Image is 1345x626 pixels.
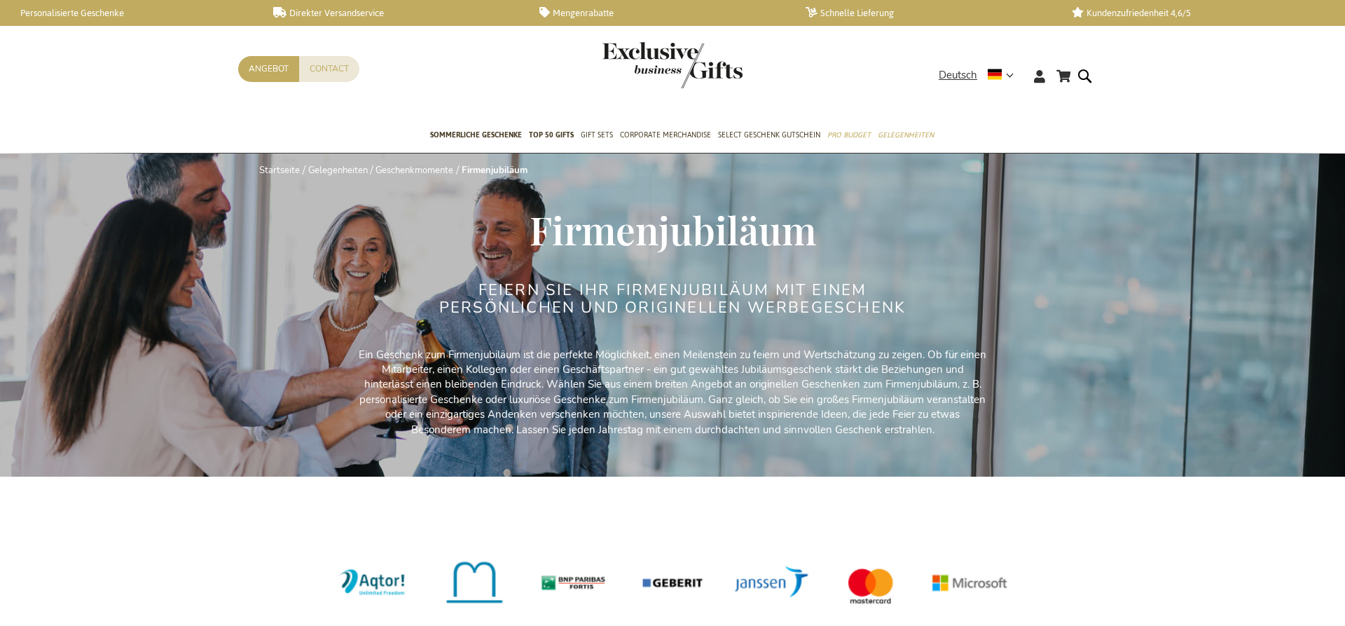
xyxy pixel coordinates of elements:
span: Corporate Merchandise [620,128,711,142]
img: Exclusive Business gifts logo [602,42,743,88]
span: Gelegenheiten [878,128,934,142]
a: Gelegenheiten [308,164,368,177]
a: Schnelle Lieferung [806,7,1049,19]
span: Gift Sets [581,128,613,142]
a: store logo [602,42,672,88]
a: Direkter Versandservice [273,7,517,19]
a: Gelegenheiten [878,118,934,154]
span: Deutsch [939,67,977,83]
span: Firmenjubiläum [530,203,816,255]
h2: FEIERN SIE IHR FIRMENJUBILÄUM MIT EINEM PERSÖNLICHEN UND ORIGINELLEN WERBEGESCHENK [410,282,935,315]
strong: Firmenjubiläum [462,164,527,177]
a: Corporate Merchandise [620,118,711,154]
a: TOP 50 Gifts [529,118,574,154]
a: Mengenrabatte [539,7,783,19]
span: Pro Budget [827,128,871,142]
a: Startseite [259,164,300,177]
a: Geschenkmomente [375,164,453,177]
a: Pro Budget [827,118,871,154]
a: Contact [299,56,359,82]
a: Select Geschenk Gutschein [718,118,820,154]
span: Sommerliche geschenke [430,128,522,142]
a: Gift Sets [581,118,613,154]
p: Ein Geschenk zum Firmenjubiläum ist die perfekte Möglichkeit, einen Meilenstein zu feiern und Wer... [357,348,988,438]
a: Personalisierte Geschenke [7,7,251,19]
span: Select Geschenk Gutschein [718,128,820,142]
a: Sommerliche geschenke [430,118,522,154]
a: Kundenzufriedenheit 4,6/5 [1072,7,1316,19]
a: Angebot [238,56,299,82]
span: TOP 50 Gifts [529,128,574,142]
